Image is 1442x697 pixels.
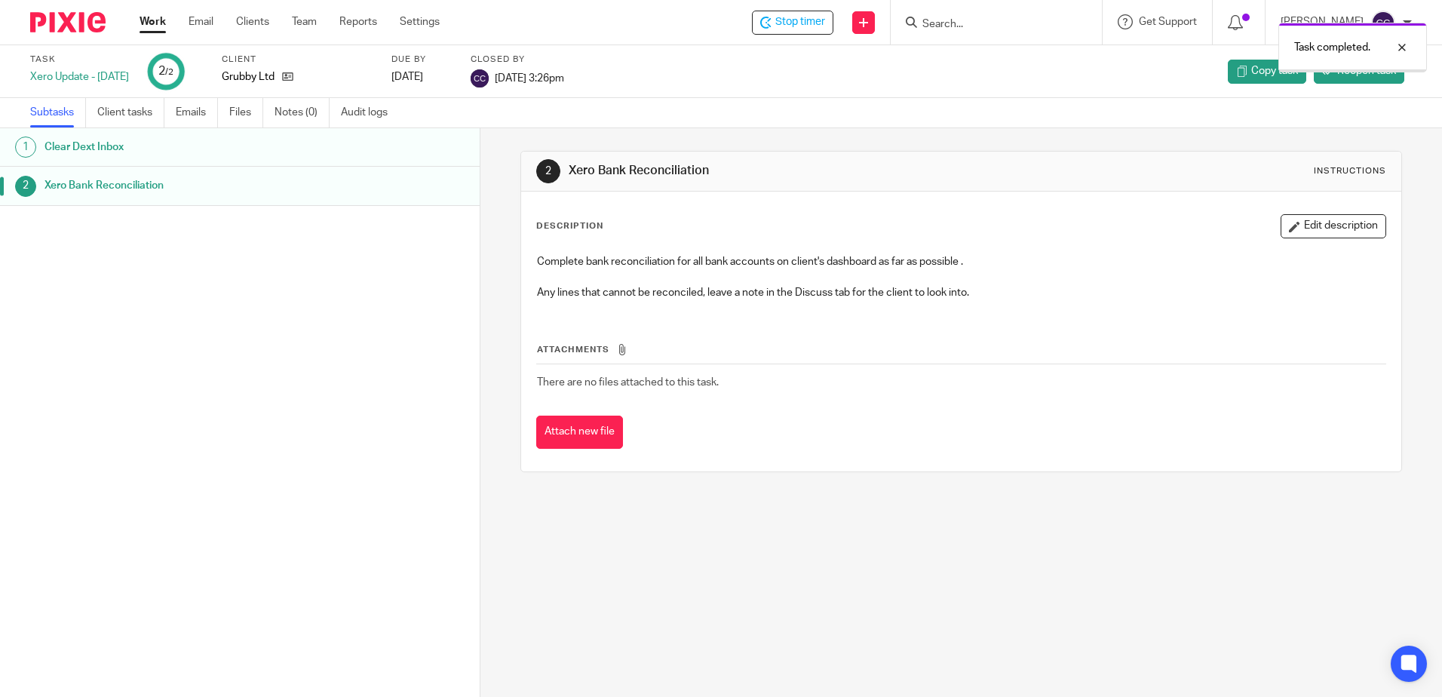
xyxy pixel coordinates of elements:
[222,54,373,66] label: Client
[1294,40,1370,55] p: Task completed.
[222,69,275,84] p: Grubby Ltd
[471,69,489,88] img: svg%3E
[1281,214,1386,238] button: Edit description
[229,98,263,127] a: Files
[537,285,1385,300] p: Any lines that cannot be reconciled, leave a note in the Discuss tab for the client to look into.
[30,54,129,66] label: Task
[15,137,36,158] div: 1
[1371,11,1395,35] img: svg%3E
[140,14,166,29] a: Work
[391,69,452,84] div: [DATE]
[536,416,623,450] button: Attach new file
[536,220,603,232] p: Description
[537,377,719,388] span: There are no files attached to this task.
[44,174,325,197] h1: Xero Bank Reconciliation
[339,14,377,29] a: Reports
[569,163,993,179] h1: Xero Bank Reconciliation
[292,14,317,29] a: Team
[30,12,106,32] img: Pixie
[537,254,1385,269] p: Complete bank reconciliation for all bank accounts on client's dashboard as far as possible .
[471,54,564,66] label: Closed by
[189,14,213,29] a: Email
[341,98,399,127] a: Audit logs
[391,54,452,66] label: Due by
[30,69,129,84] div: Xero Update - [DATE]
[30,98,86,127] a: Subtasks
[97,98,164,127] a: Client tasks
[537,345,609,354] span: Attachments
[165,68,173,76] small: /2
[495,72,564,83] span: [DATE] 3:26pm
[1314,165,1386,177] div: Instructions
[400,14,440,29] a: Settings
[275,98,330,127] a: Notes (0)
[176,98,218,127] a: Emails
[158,63,173,80] div: 2
[44,136,325,158] h1: Clear Dext Inbox
[536,159,560,183] div: 2
[752,11,833,35] div: Grubby Ltd - Xero Update - Tuesday
[15,176,36,197] div: 2
[236,14,269,29] a: Clients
